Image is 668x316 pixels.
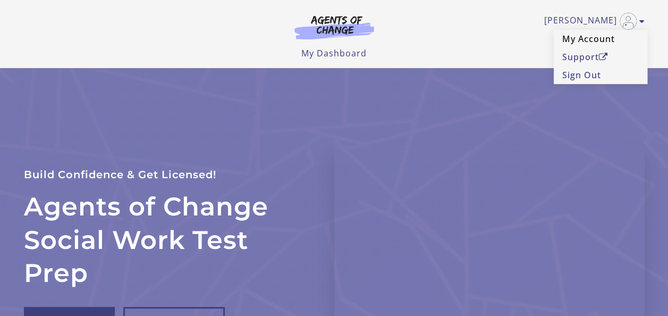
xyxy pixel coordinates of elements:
[24,166,309,184] p: Build Confidence & Get Licensed!
[554,30,647,48] a: My Account
[544,13,639,30] a: Toggle menu
[24,190,309,289] h2: Agents of Change Social Work Test Prep
[283,15,385,39] img: Agents of Change Logo
[554,48,647,66] a: SupportOpen in a new window
[554,66,647,84] a: Sign Out
[301,47,367,59] a: My Dashboard
[599,53,608,61] i: Open in a new window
